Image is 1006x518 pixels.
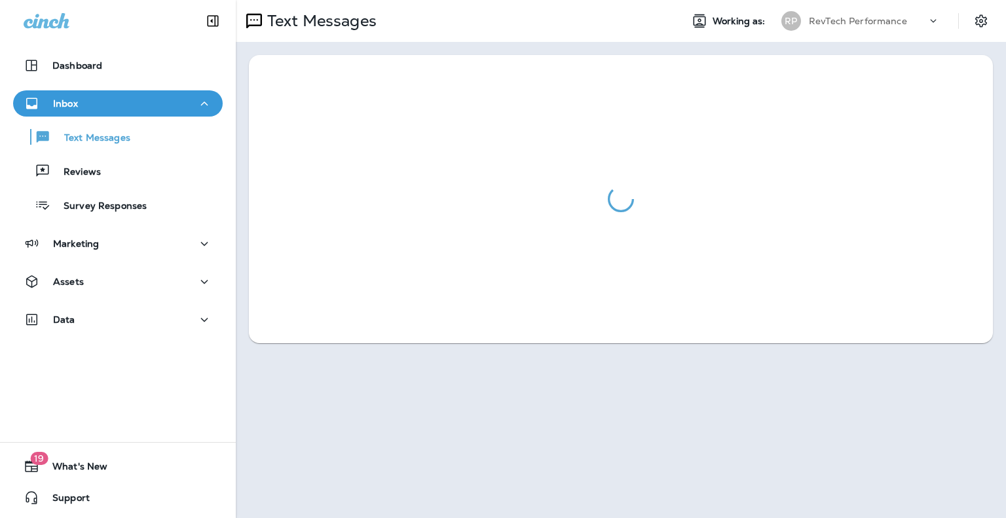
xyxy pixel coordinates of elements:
[13,123,223,151] button: Text Messages
[13,191,223,219] button: Survey Responses
[969,9,993,33] button: Settings
[53,238,99,249] p: Marketing
[809,16,907,26] p: RevTech Performance
[53,314,75,325] p: Data
[50,200,147,213] p: Survey Responses
[39,492,90,508] span: Support
[51,132,130,145] p: Text Messages
[13,306,223,333] button: Data
[13,52,223,79] button: Dashboard
[713,16,768,27] span: Working as:
[50,166,101,179] p: Reviews
[52,60,102,71] p: Dashboard
[13,268,223,295] button: Assets
[39,461,107,477] span: What's New
[13,90,223,117] button: Inbox
[262,11,377,31] p: Text Messages
[195,8,231,34] button: Collapse Sidebar
[781,11,801,31] div: RP
[30,452,48,465] span: 19
[13,231,223,257] button: Marketing
[53,98,78,109] p: Inbox
[13,157,223,185] button: Reviews
[53,276,84,287] p: Assets
[13,453,223,479] button: 19What's New
[13,485,223,511] button: Support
